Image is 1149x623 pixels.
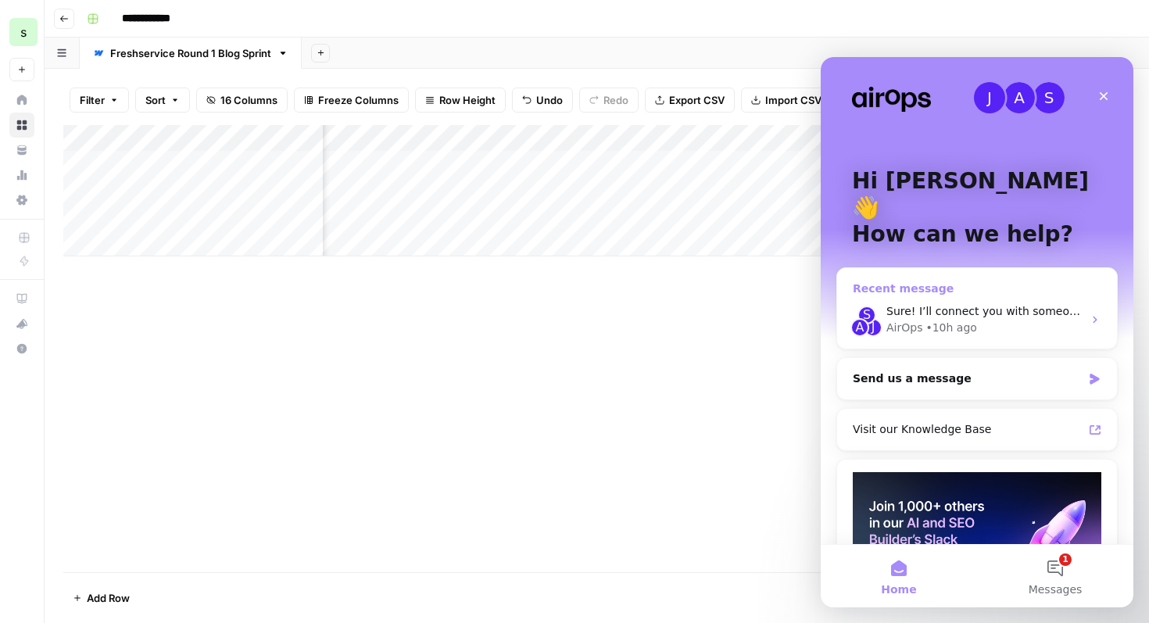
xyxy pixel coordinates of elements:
[821,57,1133,607] iframe: Intercom live chat
[415,88,506,113] button: Row Height
[87,590,130,606] span: Add Row
[765,92,821,108] span: Import CSV
[110,45,271,61] div: Freshservice Round 1 Blog Sprint
[32,364,262,381] div: Visit our Knowledge Base
[269,25,297,53] div: Close
[63,585,139,610] button: Add Row
[741,88,832,113] button: Import CSV
[9,13,34,52] button: Workspace: saasgenie
[9,336,34,361] button: Help + Support
[603,92,628,108] span: Redo
[135,88,190,113] button: Sort
[9,113,34,138] a: Browse
[9,188,34,213] a: Settings
[196,88,288,113] button: 16 Columns
[9,163,34,188] a: Usage
[208,527,262,538] span: Messages
[220,92,277,108] span: 16 Columns
[60,527,95,538] span: Home
[10,312,34,335] div: What's new?
[9,311,34,336] button: What's new?
[66,248,854,260] span: Sure! I’ll connect you with someone now—while you wait, feel free to share any additional details...
[318,92,399,108] span: Freeze Columns
[9,88,34,113] a: Home
[70,88,129,113] button: Filter
[23,358,290,387] a: Visit our Knowledge Base
[439,92,496,108] span: Row Height
[9,138,34,163] a: Your Data
[669,92,725,108] span: Export CSV
[105,263,156,279] div: • 10h ago
[645,88,735,113] button: Export CSV
[16,300,297,343] div: Send us a message
[145,92,166,108] span: Sort
[156,488,313,550] button: Messages
[32,313,261,330] div: Send us a message
[80,92,105,108] span: Filter
[512,88,573,113] button: Undo
[294,88,409,113] button: Freeze Columns
[80,38,302,69] a: Freshservice Round 1 Blog Sprint
[20,23,27,41] span: s
[579,88,639,113] button: Redo
[536,92,563,108] span: Undo
[66,263,102,279] div: AirOps
[9,286,34,311] a: AirOps Academy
